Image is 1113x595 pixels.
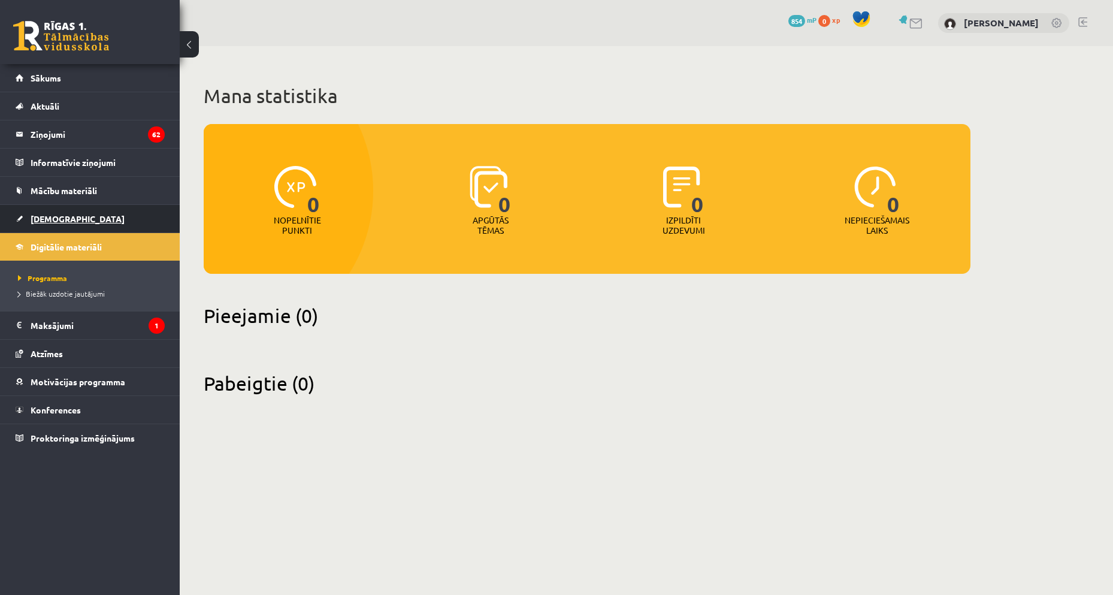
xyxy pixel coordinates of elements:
a: Aktuāli [16,92,165,120]
p: Izpildīti uzdevumi [660,215,707,235]
img: Jānis Ričards Smildziņš [944,18,956,30]
span: Konferences [31,404,81,415]
span: Atzīmes [31,348,63,359]
h2: Pieejamie (0) [204,304,970,327]
a: Biežāk uzdotie jautājumi [18,288,168,299]
p: Nepieciešamais laiks [845,215,909,235]
span: 0 [887,166,900,215]
span: 0 [691,166,704,215]
h1: Mana statistika [204,84,970,108]
span: Proktoringa izmēģinājums [31,433,135,443]
i: 1 [149,318,165,334]
a: Proktoringa izmēģinājums [16,424,165,452]
a: Ziņojumi62 [16,120,165,148]
a: Digitālie materiāli [16,233,165,261]
a: [DEMOGRAPHIC_DATA] [16,205,165,232]
span: mP [807,15,816,25]
i: 62 [148,126,165,143]
a: [PERSON_NAME] [964,17,1039,29]
span: [DEMOGRAPHIC_DATA] [31,213,125,224]
legend: Maksājumi [31,312,165,339]
a: Maksājumi1 [16,312,165,339]
img: icon-xp-0682a9bc20223a9ccc6f5883a126b849a74cddfe5390d2b41b4391c66f2066e7.svg [274,166,316,208]
legend: Informatīvie ziņojumi [31,149,165,176]
p: Apgūtās tēmas [467,215,514,235]
span: xp [832,15,840,25]
p: Nopelnītie punkti [274,215,321,235]
a: Motivācijas programma [16,368,165,395]
span: Sākums [31,73,61,83]
a: Informatīvie ziņojumi [16,149,165,176]
span: Motivācijas programma [31,376,125,387]
a: Rīgas 1. Tālmācības vidusskola [13,21,109,51]
span: 854 [788,15,805,27]
a: Atzīmes [16,340,165,367]
span: Mācību materiāli [31,185,97,196]
img: icon-learned-topics-4a711ccc23c960034f471b6e78daf4a3bad4a20eaf4de84257b87e66633f6470.svg [470,166,507,208]
img: icon-clock-7be60019b62300814b6bd22b8e044499b485619524d84068768e800edab66f18.svg [854,166,896,208]
h2: Pabeigtie (0) [204,372,970,395]
a: Mācību materiāli [16,177,165,204]
a: 0 xp [818,15,846,25]
span: Biežāk uzdotie jautājumi [18,289,105,298]
a: Sākums [16,64,165,92]
span: Aktuāli [31,101,59,111]
span: Digitālie materiāli [31,241,102,252]
span: 0 [818,15,830,27]
legend: Ziņojumi [31,120,165,148]
a: Programma [18,273,168,283]
span: 0 [307,166,320,215]
a: 854 mP [788,15,816,25]
img: icon-completed-tasks-ad58ae20a441b2904462921112bc710f1caf180af7a3daa7317a5a94f2d26646.svg [663,166,700,208]
span: 0 [498,166,511,215]
span: Programma [18,273,67,283]
a: Konferences [16,396,165,424]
